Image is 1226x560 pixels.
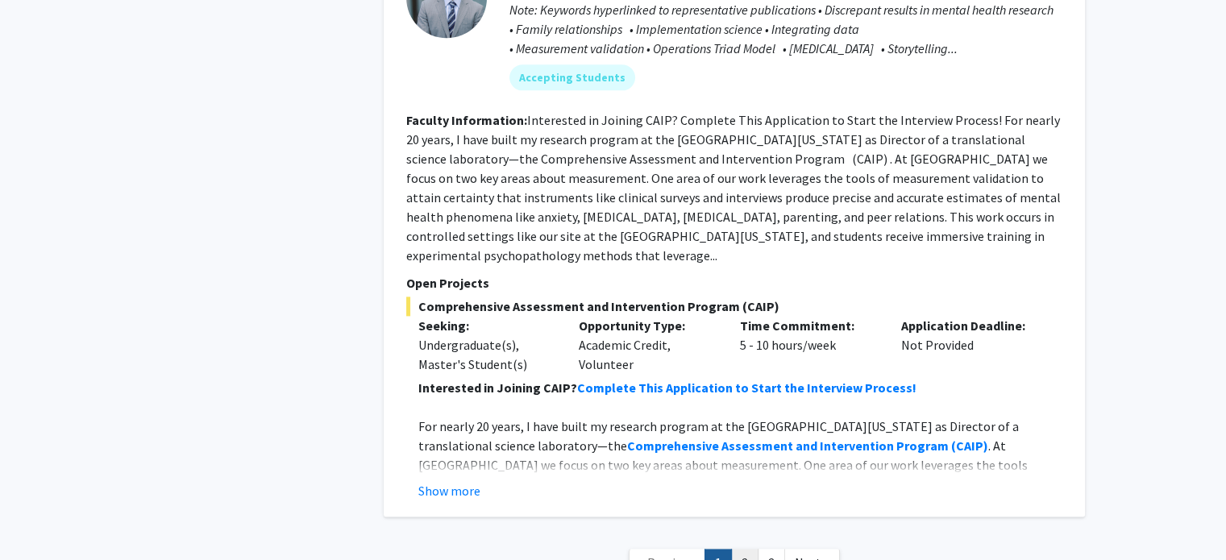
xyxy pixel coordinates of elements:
p: Seeking: [418,316,555,335]
p: Application Deadline: [901,316,1038,335]
strong: Interested in Joining CAIP? [418,380,577,396]
strong: Comprehensive Assessment and Intervention Program [627,438,949,454]
div: 5 - 10 hours/week [728,316,889,374]
span: Comprehensive Assessment and Intervention Program (CAIP) [406,297,1062,316]
mat-chip: Accepting Students [509,64,635,90]
p: Open Projects [406,273,1062,292]
iframe: Chat [12,487,69,548]
button: Show more [418,481,480,500]
fg-read-more: Interested in Joining CAIP? Complete This Application to Start the Interview Process! For nearly ... [406,112,1061,263]
a: Comprehensive Assessment and Intervention Program (CAIP) [627,438,988,454]
div: Not Provided [889,316,1050,374]
p: Opportunity Type: [579,316,716,335]
div: Undergraduate(s), Master's Student(s) [418,335,555,374]
div: Academic Credit, Volunteer [567,316,728,374]
b: Faculty Information: [406,112,527,128]
p: Time Commitment: [740,316,877,335]
a: Complete This Application to Start the Interview Process! [577,380,916,396]
strong: (CAIP) [951,438,988,454]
